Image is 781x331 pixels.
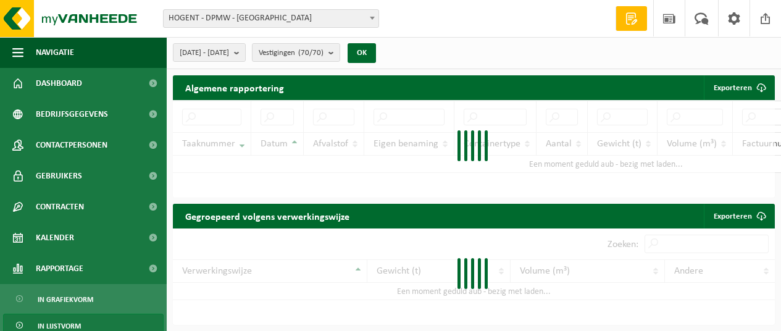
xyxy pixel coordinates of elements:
h2: Gegroepeerd volgens verwerkingswijze [173,204,362,228]
button: [DATE] - [DATE] [173,43,246,62]
span: Gebruikers [36,161,82,191]
span: Vestigingen [259,44,324,62]
span: Contracten [36,191,84,222]
span: Dashboard [36,68,82,99]
button: OK [348,43,376,63]
button: Vestigingen(70/70) [252,43,340,62]
h2: Algemene rapportering [173,75,296,100]
count: (70/70) [298,49,324,57]
span: HOGENT - DPMW - GENT [164,10,378,27]
span: In grafiekvorm [38,288,93,311]
span: [DATE] - [DATE] [180,44,229,62]
span: Navigatie [36,37,74,68]
span: HOGENT - DPMW - GENT [163,9,379,28]
span: Kalender [36,222,74,253]
a: In grafiekvorm [3,287,164,311]
span: Bedrijfsgegevens [36,99,108,130]
span: Contactpersonen [36,130,107,161]
button: Exporteren [704,75,774,100]
a: Exporteren [704,204,774,228]
span: Rapportage [36,253,83,284]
